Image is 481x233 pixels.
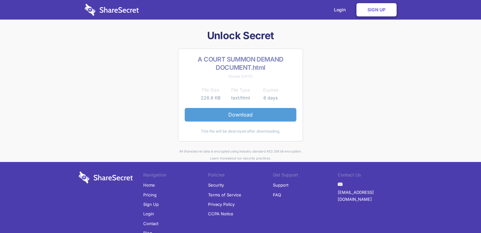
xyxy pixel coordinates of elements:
th: File Type [225,86,256,94]
div: Shared [DATE] [185,73,296,80]
a: Terms of Service [208,190,241,200]
th: Expires [256,86,286,94]
a: Security [208,180,224,190]
a: Sign Up [143,200,159,209]
a: FAQ [273,190,281,200]
li: Get Support [273,171,338,180]
a: CCPA Notice [208,209,233,218]
td: 6 days [256,94,286,102]
h1: Unlock Secret [76,29,405,42]
h2: A COURT SUMMON DEMAND DOCUMENT.html [185,55,296,72]
a: Home [143,180,155,190]
td: 228.6 KB [195,94,225,102]
th: File Size [195,86,225,94]
a: Support [273,180,288,190]
a: Sign Up [356,3,397,16]
div: All ShareSecret data is encrypted using industry standard AES 256 bit encryption. about our secur... [76,148,405,162]
li: Navigation [143,171,208,180]
a: Pricing [143,190,157,200]
div: This file will be destroyed after downloading. [185,128,296,135]
a: Learn more [210,156,228,160]
a: Contact [143,219,158,228]
td: text/html [225,94,256,102]
a: Download [185,108,296,121]
img: logo-wordmark-white-trans-d4663122ce5f474addd5e946df7df03e33cb6a1c49d2221995e7729f52c070b2.svg [85,4,139,16]
li: Contact Us [338,171,403,180]
a: Login [143,209,154,218]
a: Privacy Policy [208,200,235,209]
li: Policies [208,171,273,180]
a: [EMAIL_ADDRESS][DOMAIN_NAME] [338,188,403,204]
img: logo-wordmark-white-trans-d4663122ce5f474addd5e946df7df03e33cb6a1c49d2221995e7729f52c070b2.svg [79,171,133,183]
